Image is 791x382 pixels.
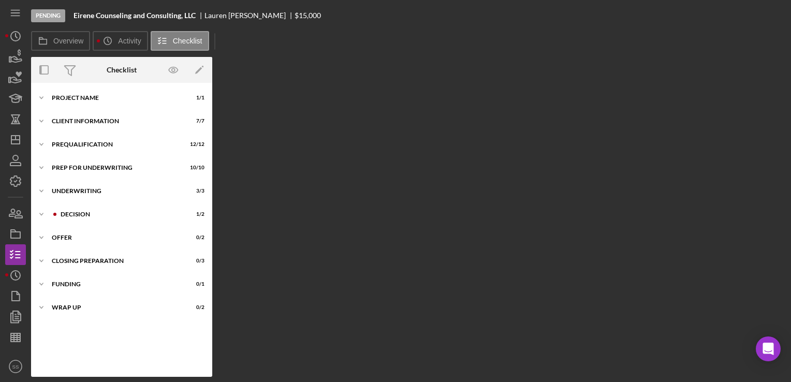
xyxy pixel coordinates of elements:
[186,304,204,311] div: 0 / 2
[52,165,179,171] div: Prep for Underwriting
[93,31,148,51] button: Activity
[186,165,204,171] div: 10 / 10
[173,37,202,45] label: Checklist
[186,234,204,241] div: 0 / 2
[186,141,204,148] div: 12 / 12
[186,258,204,264] div: 0 / 3
[295,11,321,20] span: $15,000
[52,188,179,194] div: Underwriting
[61,211,179,217] div: Decision
[756,336,781,361] div: Open Intercom Messenger
[53,37,83,45] label: Overview
[52,234,179,241] div: Offer
[151,31,209,51] button: Checklist
[52,118,179,124] div: Client Information
[12,364,19,370] text: SS
[52,141,179,148] div: Prequalification
[186,281,204,287] div: 0 / 1
[31,31,90,51] button: Overview
[186,95,204,101] div: 1 / 1
[52,281,179,287] div: Funding
[52,258,179,264] div: Closing Preparation
[204,11,295,20] div: Lauren [PERSON_NAME]
[5,356,26,377] button: SS
[186,211,204,217] div: 1 / 2
[74,11,196,20] b: Eirene Counseling and Consulting, LLC
[118,37,141,45] label: Activity
[186,118,204,124] div: 7 / 7
[107,66,137,74] div: Checklist
[52,95,179,101] div: Project Name
[186,188,204,194] div: 3 / 3
[31,9,65,22] div: Pending
[52,304,179,311] div: Wrap Up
